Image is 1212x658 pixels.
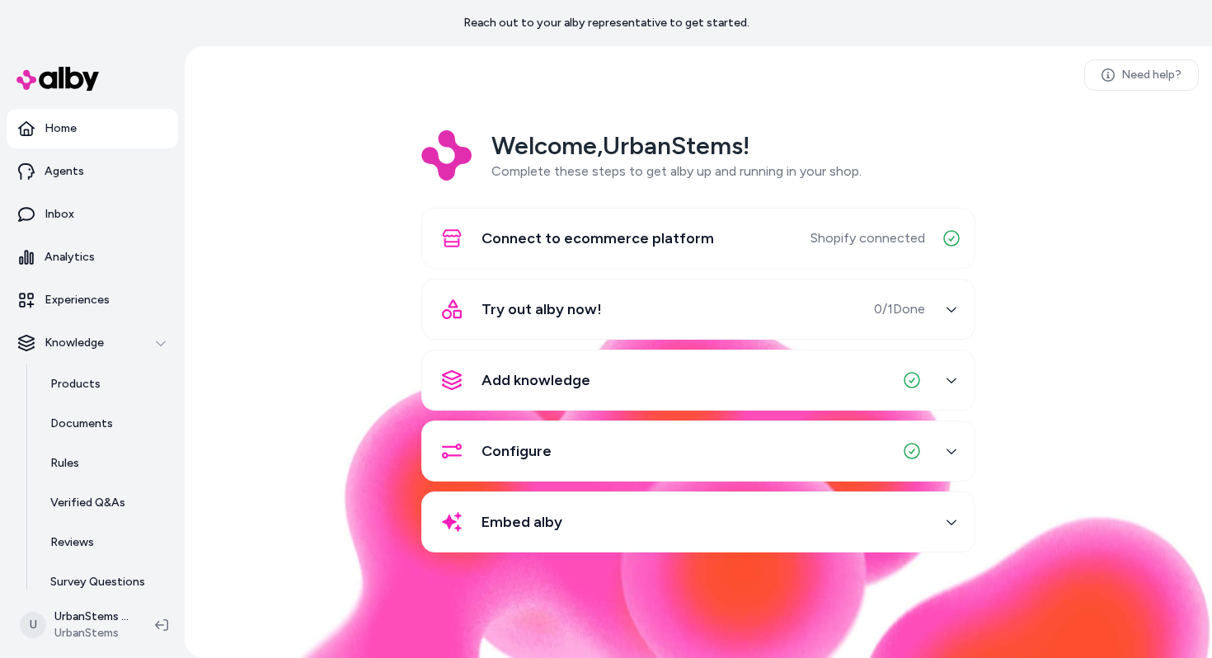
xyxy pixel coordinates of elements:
[432,360,965,400] button: Add knowledge
[34,562,178,602] a: Survey Questions
[34,404,178,444] a: Documents
[7,237,178,277] a: Analytics
[34,483,178,523] a: Verified Q&As
[7,280,178,320] a: Experiences
[34,444,178,483] a: Rules
[432,502,965,542] button: Embed alby
[45,120,77,137] p: Home
[482,298,602,321] span: Try out alby now!
[1084,59,1199,91] a: Need help?
[185,302,1212,658] img: alby Bubble
[54,625,129,642] span: UrbanStems
[16,67,99,91] img: alby Logo
[874,299,925,319] span: 0 / 1 Done
[20,612,46,638] span: U
[7,323,178,363] button: Knowledge
[432,219,965,258] button: Connect to ecommerce platformShopify connected
[421,130,472,181] img: Logo
[45,292,110,308] p: Experiences
[45,163,84,180] p: Agents
[7,152,178,191] a: Agents
[50,495,125,511] p: Verified Q&As
[45,206,74,223] p: Inbox
[482,227,714,250] span: Connect to ecommerce platform
[54,609,129,625] p: UrbanStems Shopify
[45,335,104,351] p: Knowledge
[482,510,562,533] span: Embed alby
[491,163,862,179] span: Complete these steps to get alby up and running in your shop.
[45,249,95,266] p: Analytics
[491,130,862,162] h2: Welcome, UrbanStems !
[810,228,925,248] span: Shopify connected
[432,289,965,329] button: Try out alby now!0/1Done
[34,523,178,562] a: Reviews
[7,109,178,148] a: Home
[34,364,178,404] a: Products
[432,431,965,471] button: Configure
[482,369,590,392] span: Add knowledge
[463,15,749,31] p: Reach out to your alby representative to get started.
[50,416,113,432] p: Documents
[50,574,145,590] p: Survey Questions
[50,376,101,392] p: Products
[10,599,142,651] button: UUrbanStems ShopifyUrbanStems
[482,439,552,463] span: Configure
[50,534,94,551] p: Reviews
[50,455,79,472] p: Rules
[7,195,178,234] a: Inbox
